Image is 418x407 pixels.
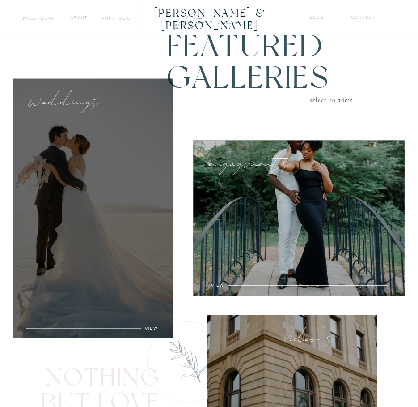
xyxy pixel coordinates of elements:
[167,31,379,88] h2: featured galleries
[21,14,55,21] a: Investment
[210,149,290,169] a: engagments
[30,88,100,107] a: weddings
[142,7,278,19] a: [PERSON_NAME] & [PERSON_NAME]
[70,14,88,21] a: about
[144,325,158,332] a: view
[310,13,324,21] a: blog
[285,324,362,344] a: Video's
[211,282,224,289] a: view
[246,94,353,103] h3: select to view
[351,13,376,21] a: Contact
[101,14,131,21] a: portfolio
